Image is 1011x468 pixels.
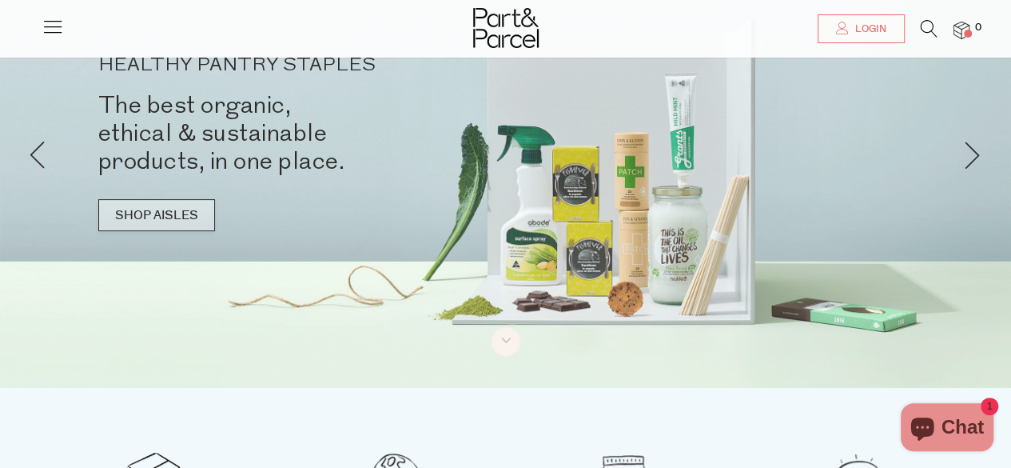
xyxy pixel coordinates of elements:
p: HEALTHY PANTRY STAPLES [98,56,530,75]
a: SHOP AISLES [98,199,215,231]
a: Login [818,14,905,43]
inbox-online-store-chat: Shopify online store chat [896,403,998,455]
span: 0 [971,21,985,35]
span: Login [851,22,886,36]
img: Part&Parcel [473,8,539,48]
a: 0 [953,22,969,38]
h2: The best organic, ethical & sustainable products, in one place. [98,91,530,175]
